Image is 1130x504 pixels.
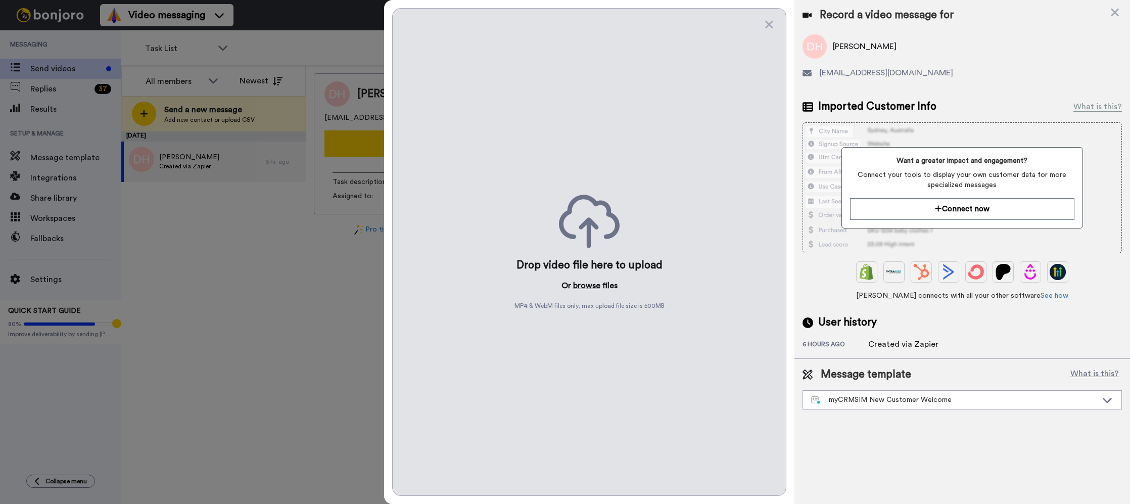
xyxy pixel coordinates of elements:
img: nextgen-template.svg [811,396,821,404]
img: ConvertKit [968,264,984,280]
div: Drop video file here to upload [516,258,663,272]
span: [EMAIL_ADDRESS][DOMAIN_NAME] [820,67,953,79]
div: Created via Zapier [868,338,938,350]
div: What is this? [1073,101,1122,113]
button: browse [573,280,600,292]
img: GoHighLevel [1050,264,1066,280]
img: Shopify [859,264,875,280]
span: MP4 & WebM files only, max upload file size is 500 MB [514,302,665,310]
span: Connect your tools to display your own customer data for more specialized messages [850,170,1074,190]
a: See how [1041,292,1068,299]
p: Or files [561,280,618,292]
span: [PERSON_NAME] connects with all your other software [803,291,1122,301]
span: Message template [821,367,911,382]
div: 6 hours ago [803,340,868,350]
img: ActiveCampaign [940,264,957,280]
img: Hubspot [913,264,929,280]
button: Connect now [850,198,1074,220]
div: myCRMSIM New Customer Welcome [811,395,1097,405]
button: What is this? [1067,367,1122,382]
span: Want a greater impact and engagement? [850,156,1074,166]
img: Drip [1022,264,1039,280]
span: Imported Customer Info [818,99,936,114]
img: Patreon [995,264,1011,280]
img: Ontraport [886,264,902,280]
span: User history [818,315,877,330]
